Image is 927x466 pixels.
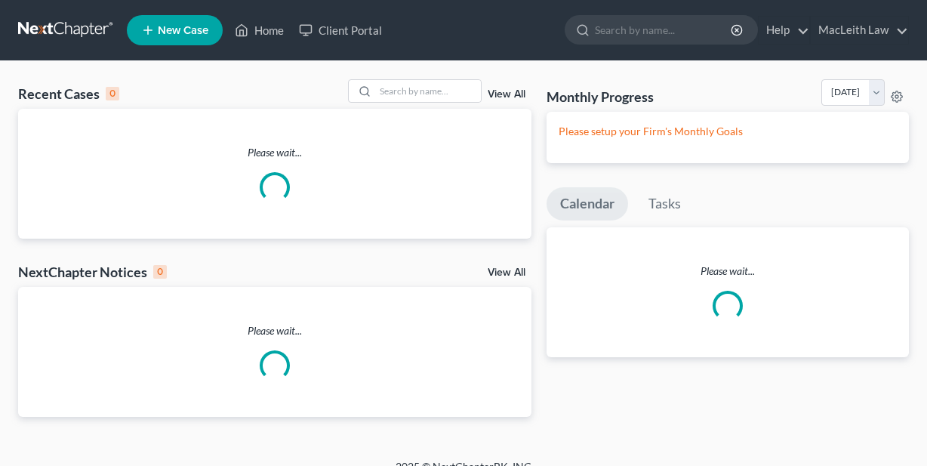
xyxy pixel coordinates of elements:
p: Please setup your Firm's Monthly Goals [559,124,897,139]
h3: Monthly Progress [547,88,654,106]
div: Recent Cases [18,85,119,103]
p: Please wait... [18,323,531,338]
a: View All [488,89,525,100]
a: Client Portal [291,17,390,44]
a: View All [488,267,525,278]
a: Calendar [547,187,628,221]
a: Home [227,17,291,44]
div: NextChapter Notices [18,263,167,281]
div: 0 [106,87,119,100]
input: Search by name... [375,80,481,102]
p: Please wait... [547,264,909,279]
div: 0 [153,265,167,279]
span: New Case [158,25,208,36]
a: MacLeith Law [811,17,908,44]
input: Search by name... [595,16,733,44]
p: Please wait... [18,145,531,160]
a: Tasks [635,187,694,221]
a: Help [759,17,809,44]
